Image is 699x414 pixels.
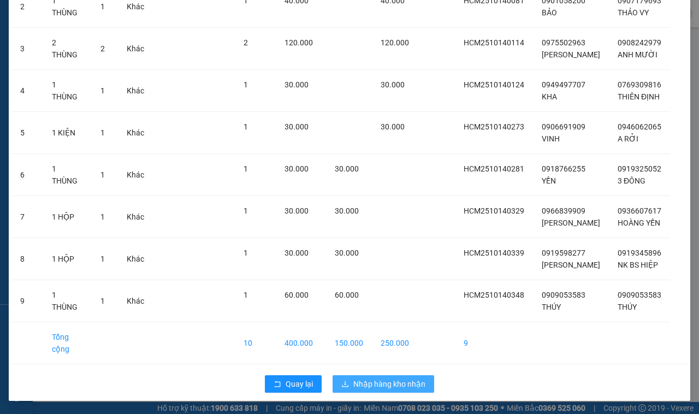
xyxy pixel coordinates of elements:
[43,112,92,154] td: 1 KIỆN
[118,196,153,238] td: Khác
[244,249,248,257] span: 1
[100,255,105,263] span: 1
[326,322,372,364] td: 150.000
[235,322,275,364] td: 10
[542,303,561,311] span: THÚY
[618,38,661,47] span: 0908242979
[542,261,600,269] span: [PERSON_NAME]
[244,206,248,215] span: 1
[542,38,585,47] span: 0975502963
[100,2,105,11] span: 1
[542,134,560,143] span: VINH
[118,70,153,112] td: Khác
[333,375,434,393] button: downloadNhập hàng kho nhận
[542,164,585,173] span: 0918766255
[43,70,92,112] td: 1 THÙNG
[118,280,153,322] td: Khác
[542,291,585,299] span: 0909053583
[244,291,248,299] span: 1
[542,92,557,101] span: KHA
[11,238,43,280] td: 8
[100,212,105,221] span: 1
[43,280,92,322] td: 1 THÙNG
[381,122,405,131] span: 30.000
[43,196,92,238] td: 1 HỘP
[618,164,661,173] span: 0919325052
[11,154,43,196] td: 6
[618,261,658,269] span: NK BS HIỆP
[464,291,524,299] span: HCM2510140348
[618,50,657,59] span: ANH MƯỜI
[464,206,524,215] span: HCM2510140329
[286,378,313,390] span: Quay lại
[285,206,309,215] span: 30.000
[464,38,524,47] span: HCM2510140114
[285,291,309,299] span: 60.000
[118,28,153,70] td: Khác
[100,128,105,137] span: 1
[276,322,326,364] td: 400.000
[11,28,43,70] td: 3
[464,122,524,131] span: HCM2510140273
[244,80,248,89] span: 1
[244,164,248,173] span: 1
[43,154,92,196] td: 1 THÙNG
[618,176,645,185] span: 3 ĐÔNG
[335,249,359,257] span: 30.000
[335,164,359,173] span: 30.000
[11,280,43,322] td: 9
[542,8,557,17] span: BẢO
[100,44,105,53] span: 2
[618,122,661,131] span: 0946062065
[244,38,248,47] span: 2
[341,380,349,389] span: download
[464,164,524,173] span: HCM2510140281
[353,378,425,390] span: Nhập hàng kho nhận
[335,206,359,215] span: 30.000
[618,134,638,143] span: A RỞI
[542,176,556,185] span: YẾN
[372,322,418,364] td: 250.000
[618,291,661,299] span: 0909053583
[542,249,585,257] span: 0919598277
[335,291,359,299] span: 60.000
[618,8,649,17] span: THẢO VY
[618,92,660,101] span: THIÊN ĐỊNH
[100,170,105,179] span: 1
[285,80,309,89] span: 30.000
[285,249,309,257] span: 30.000
[542,206,585,215] span: 0966839909
[11,70,43,112] td: 4
[265,375,322,393] button: rollbackQuay lại
[381,38,409,47] span: 120.000
[542,50,600,59] span: [PERSON_NAME]
[118,154,153,196] td: Khác
[381,80,405,89] span: 30.000
[11,112,43,154] td: 5
[285,38,313,47] span: 120.000
[118,112,153,154] td: Khác
[43,28,92,70] td: 2 THÙNG
[618,218,660,227] span: HOÀNG YẾN
[542,122,585,131] span: 0906691909
[100,297,105,305] span: 1
[11,196,43,238] td: 7
[455,322,533,364] td: 9
[274,380,281,389] span: rollback
[118,238,153,280] td: Khác
[285,164,309,173] span: 30.000
[43,322,92,364] td: Tổng cộng
[542,80,585,89] span: 0949497707
[464,80,524,89] span: HCM2510140124
[100,86,105,95] span: 1
[618,303,637,311] span: THÚY
[43,238,92,280] td: 1 HỘP
[618,206,661,215] span: 0936607617
[618,80,661,89] span: 0769309816
[464,249,524,257] span: HCM2510140339
[618,249,661,257] span: 0919345896
[542,218,600,227] span: [PERSON_NAME]
[285,122,309,131] span: 30.000
[244,122,248,131] span: 1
